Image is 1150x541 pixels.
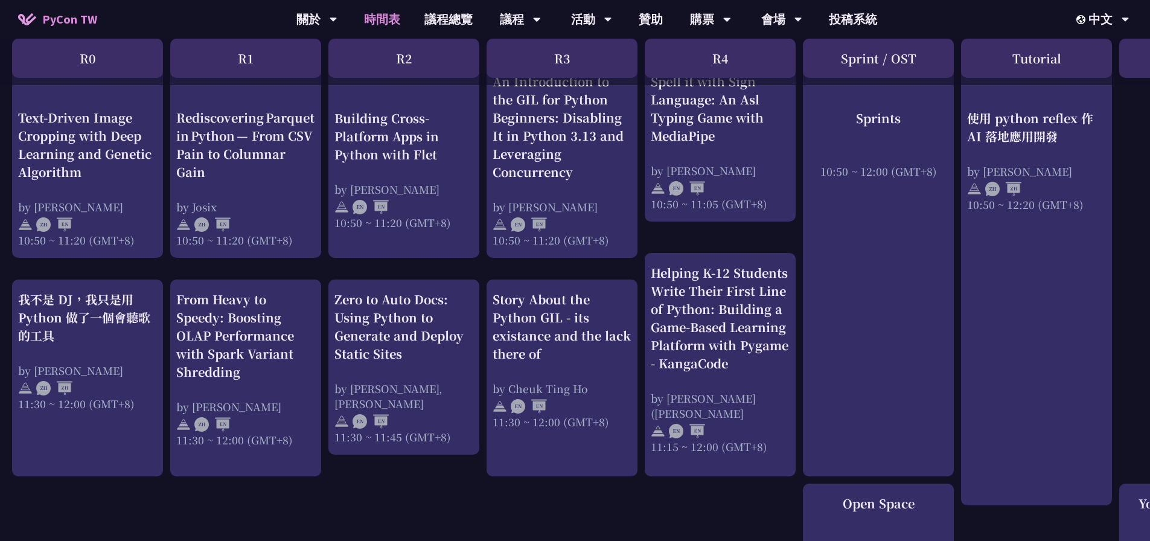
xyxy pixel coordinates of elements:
[493,414,631,429] div: 11:30 ~ 12:00 (GMT+8)
[493,399,507,414] img: svg+xml;base64,PHN2ZyB4bWxucz0iaHR0cDovL3d3dy53My5vcmcvMjAwMC9zdmciIHdpZHRoPSIyNCIgaGVpZ2h0PSIyNC...
[170,39,321,78] div: R1
[334,429,473,444] div: 11:30 ~ 11:45 (GMT+8)
[353,414,389,429] img: ENEN.5a408d1.svg
[18,381,33,395] img: svg+xml;base64,PHN2ZyB4bWxucz0iaHR0cDovL3d3dy53My5vcmcvMjAwMC9zdmciIHdpZHRoPSIyNCIgaGVpZ2h0PSIyNC...
[18,290,157,345] div: 我不是 DJ，我只是用 Python 做了一個會聽歌的工具
[6,4,109,34] a: PyCon TW
[334,181,473,196] div: by [PERSON_NAME]
[176,399,315,414] div: by [PERSON_NAME]
[194,217,231,232] img: ZHEN.371966e.svg
[967,196,1106,211] div: 10:50 ~ 12:20 (GMT+8)
[809,495,948,513] div: Open Space
[12,39,163,78] div: R0
[18,13,36,25] img: Home icon of PyCon TW 2025
[493,381,631,396] div: by Cheuk Ting Ho
[493,72,631,248] a: An Introduction to the GIL for Python Beginners: Disabling It in Python 3.13 and Leveraging Concu...
[651,264,790,373] div: Helping K-12 Students Write Their First Line of Python: Building a Game-Based Learning Platform w...
[651,181,665,196] img: svg+xml;base64,PHN2ZyB4bWxucz0iaHR0cDovL3d3dy53My5vcmcvMjAwMC9zdmciIHdpZHRoPSIyNCIgaGVpZ2h0PSIyNC...
[651,163,790,178] div: by [PERSON_NAME]
[493,72,631,181] div: An Introduction to the GIL for Python Beginners: Disabling It in Python 3.13 and Leveraging Concu...
[194,417,231,432] img: ZHEN.371966e.svg
[803,39,954,78] div: Sprint / OST
[669,181,705,196] img: ENEN.5a408d1.svg
[334,72,473,193] a: Building Cross-Platform Apps in Python with Flet by [PERSON_NAME] 10:50 ~ 11:20 (GMT+8)
[651,439,790,454] div: 11:15 ~ 12:00 (GMT+8)
[42,10,97,28] span: PyCon TW
[669,424,705,438] img: ENEN.5a408d1.svg
[176,290,315,381] div: From Heavy to Speedy: Boosting OLAP Performance with Spark Variant Shredding
[334,200,349,214] img: svg+xml;base64,PHN2ZyB4bWxucz0iaHR0cDovL3d3dy53My5vcmcvMjAwMC9zdmciIHdpZHRoPSIyNCIgaGVpZ2h0PSIyNC...
[176,290,315,447] a: From Heavy to Speedy: Boosting OLAP Performance with Spark Variant Shredding by [PERSON_NAME] 11:...
[18,199,157,214] div: by [PERSON_NAME]
[176,72,315,211] a: Rediscovering Parquet in Python — From CSV Pain to Columnar Gain by Josix 10:50 ~ 11:20 (GMT+8)
[334,214,473,229] div: 10:50 ~ 11:20 (GMT+8)
[176,199,315,214] div: by Josix
[651,72,790,145] div: Spell it with Sign Language: An Asl Typing Game with MediaPipe
[1076,15,1088,24] img: Locale Icon
[334,414,349,429] img: svg+xml;base64,PHN2ZyB4bWxucz0iaHR0cDovL3d3dy53My5vcmcvMjAwMC9zdmciIHdpZHRoPSIyNCIgaGVpZ2h0PSIyNC...
[493,290,631,363] div: Story About the Python GIL - its existance and the lack there of
[18,396,157,411] div: 11:30 ~ 12:00 (GMT+8)
[493,217,507,232] img: svg+xml;base64,PHN2ZyB4bWxucz0iaHR0cDovL3d3dy53My5vcmcvMjAwMC9zdmciIHdpZHRoPSIyNCIgaGVpZ2h0PSIyNC...
[651,264,790,454] a: Helping K-12 Students Write Their First Line of Python: Building a Game-Based Learning Platform w...
[176,232,315,248] div: 10:50 ~ 11:20 (GMT+8)
[493,232,631,248] div: 10:50 ~ 11:20 (GMT+8)
[651,391,790,421] div: by [PERSON_NAME] ([PERSON_NAME]
[18,232,157,248] div: 10:50 ~ 11:20 (GMT+8)
[176,109,315,181] div: Rediscovering Parquet in Python — From CSV Pain to Columnar Gain
[651,424,665,438] img: svg+xml;base64,PHN2ZyB4bWxucz0iaHR0cDovL3d3dy53My5vcmcvMjAwMC9zdmciIHdpZHRoPSIyNCIgaGVpZ2h0PSIyNC...
[176,417,191,432] img: svg+xml;base64,PHN2ZyB4bWxucz0iaHR0cDovL3d3dy53My5vcmcvMjAwMC9zdmciIHdpZHRoPSIyNCIgaGVpZ2h0PSIyNC...
[334,290,473,363] div: Zero to Auto Docs: Using Python to Generate and Deploy Static Sites
[353,200,389,214] img: ENEN.5a408d1.svg
[493,290,631,429] a: Story About the Python GIL - its existance and the lack there of by Cheuk Ting Ho 11:30 ~ 12:00 (...
[18,290,157,411] a: 我不是 DJ，我只是用 Python 做了一個會聽歌的工具 by [PERSON_NAME] 11:30 ~ 12:00 (GMT+8)
[176,432,315,447] div: 11:30 ~ 12:00 (GMT+8)
[645,39,796,78] div: R4
[651,196,790,211] div: 10:50 ~ 11:05 (GMT+8)
[967,72,1106,175] a: 使用 python reflex 作 AI 落地應用開發 by [PERSON_NAME] 10:50 ~ 12:20 (GMT+8)
[511,217,547,232] img: ENEN.5a408d1.svg
[487,39,637,78] div: R3
[18,72,157,211] a: Text-Driven Image Cropping with Deep Learning and Genetic Algorithm by [PERSON_NAME] 10:50 ~ 11:2...
[36,217,72,232] img: ZHEN.371966e.svg
[18,217,33,232] img: svg+xml;base64,PHN2ZyB4bWxucz0iaHR0cDovL3d3dy53My5vcmcvMjAwMC9zdmciIHdpZHRoPSIyNCIgaGVpZ2h0PSIyNC...
[493,199,631,214] div: by [PERSON_NAME]
[511,399,547,414] img: ENEN.5a408d1.svg
[18,109,157,181] div: Text-Driven Image Cropping with Deep Learning and Genetic Algorithm
[36,381,72,395] img: ZHZH.38617ef.svg
[809,109,948,127] div: Sprints
[176,217,191,232] img: svg+xml;base64,PHN2ZyB4bWxucz0iaHR0cDovL3d3dy53My5vcmcvMjAwMC9zdmciIHdpZHRoPSIyNCIgaGVpZ2h0PSIyNC...
[985,182,1021,196] img: ZHZH.38617ef.svg
[328,39,479,78] div: R2
[651,72,790,211] a: Spell it with Sign Language: An Asl Typing Game with MediaPipe by [PERSON_NAME] 10:50 ~ 11:05 (GM...
[967,109,1106,145] div: 使用 python reflex 作 AI 落地應用開發
[967,163,1106,178] div: by [PERSON_NAME]
[334,109,473,163] div: Building Cross-Platform Apps in Python with Flet
[334,381,473,411] div: by [PERSON_NAME], [PERSON_NAME]
[967,182,982,196] img: svg+xml;base64,PHN2ZyB4bWxucz0iaHR0cDovL3d3dy53My5vcmcvMjAwMC9zdmciIHdpZHRoPSIyNCIgaGVpZ2h0PSIyNC...
[18,363,157,378] div: by [PERSON_NAME]
[334,290,473,444] a: Zero to Auto Docs: Using Python to Generate and Deploy Static Sites by [PERSON_NAME], [PERSON_NAM...
[809,163,948,178] div: 10:50 ~ 12:00 (GMT+8)
[961,39,1112,78] div: Tutorial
